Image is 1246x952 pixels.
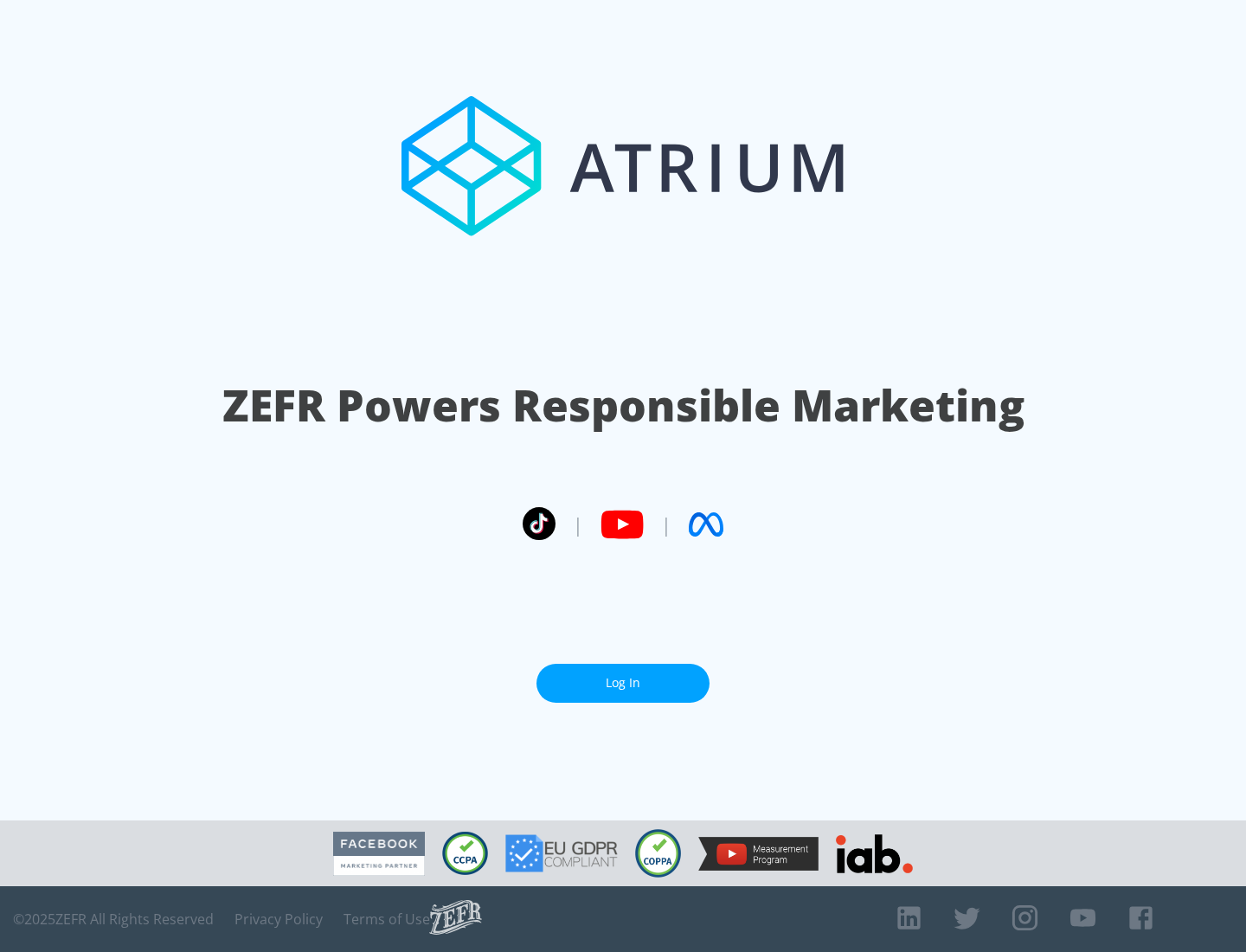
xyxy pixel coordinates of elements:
a: Terms of Use [344,910,430,928]
img: CCPA Compliant [442,832,488,875]
span: | [573,511,583,537]
img: GDPR Compliant [505,834,618,872]
img: COPPA Compliant [635,829,681,878]
img: YouTube Measurement Program [698,837,819,871]
span: © 2025 ZEFR All Rights Reserved [13,910,214,928]
a: Log In [536,664,710,703]
img: Facebook Marketing Partner [333,832,425,876]
a: Privacy Policy [234,910,323,928]
h1: ZEFR Powers Responsible Marketing [222,376,1024,435]
img: IAB [836,834,913,873]
span: | [661,511,671,537]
